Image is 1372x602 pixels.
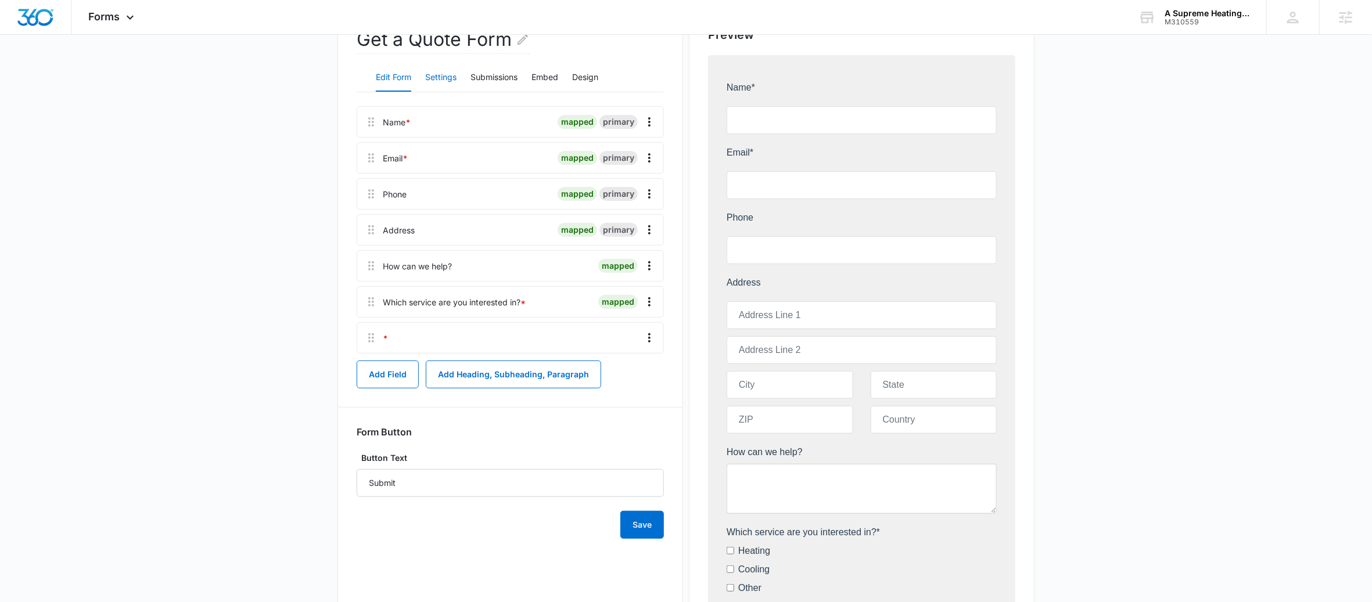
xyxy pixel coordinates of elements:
[426,361,601,388] button: Add Heading, Subheading, Paragraph
[599,223,638,237] div: primary
[598,295,638,309] div: mapped
[383,224,415,236] div: Address
[640,149,659,167] button: Overflow Menu
[1165,9,1249,18] div: account name
[12,500,35,514] label: Other
[708,26,1015,44] h2: Preview
[383,188,407,200] div: Phone
[144,325,271,353] input: Country
[12,463,44,477] label: Heating
[516,26,530,53] button: Edit Form Name
[640,257,659,275] button: Overflow Menu
[376,64,411,92] button: Edit Form
[558,187,597,201] div: mapped
[89,10,120,23] span: Forms
[620,511,664,539] button: Save
[640,293,659,311] button: Overflow Menu
[357,361,419,388] button: Add Field
[357,426,412,438] h3: Form Button
[425,64,457,92] button: Settings
[640,221,659,239] button: Overflow Menu
[599,187,638,201] div: primary
[640,185,659,203] button: Overflow Menu
[383,116,411,128] div: Name
[640,329,659,347] button: Overflow Menu
[598,259,638,273] div: mapped
[558,151,597,165] div: mapped
[357,26,530,54] h2: Get a Quote Form
[470,64,518,92] button: Submissions
[531,64,558,92] button: Embed
[383,296,526,308] div: Which service are you interested in?
[599,151,638,165] div: primary
[383,152,408,164] div: Email
[383,260,452,272] div: How can we help?
[640,113,659,131] button: Overflow Menu
[1165,18,1249,26] div: account id
[572,64,598,92] button: Design
[558,115,597,129] div: mapped
[599,115,638,129] div: primary
[144,290,271,318] input: State
[558,223,597,237] div: mapped
[357,452,664,464] label: Button Text
[12,482,43,496] label: Cooling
